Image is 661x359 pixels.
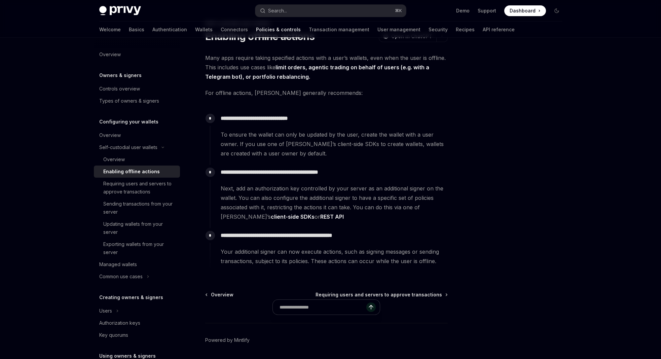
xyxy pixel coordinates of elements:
[551,5,562,16] button: Toggle dark mode
[483,22,515,38] a: API reference
[377,22,420,38] a: User management
[94,166,180,178] a: Enabling offline actions
[221,130,447,158] span: To ensure the wallet can only be updated by the user, create the wallet with a user owner. If you...
[504,5,546,16] a: Dashboard
[94,129,180,141] a: Overview
[103,168,160,176] div: Enabling offline actions
[94,198,180,218] a: Sending transactions from your server
[99,118,158,126] h5: Configuring your wallets
[221,22,248,38] a: Connectors
[94,83,180,95] a: Controls overview
[103,155,125,164] div: Overview
[271,213,315,220] a: client-side SDKs
[195,22,213,38] a: Wallets
[99,331,128,339] div: Key quorums
[99,131,121,139] div: Overview
[456,22,475,38] a: Recipes
[99,143,157,151] div: Self-custodial user wallets
[94,153,180,166] a: Overview
[99,71,142,79] h5: Owners & signers
[221,247,447,266] span: Your additional signer can now execute actions, such as signing messages or sending transactions,...
[510,7,536,14] span: Dashboard
[366,302,376,312] button: Send message
[99,319,140,327] div: Authorization keys
[280,300,366,315] input: Ask a question...
[211,291,233,298] span: Overview
[478,7,496,14] a: Support
[205,88,448,98] span: For offline actions, [PERSON_NAME] generally recommends:
[99,273,143,281] div: Common use cases
[129,22,144,38] a: Basics
[94,317,180,329] a: Authorization keys
[99,6,141,15] img: dark logo
[103,180,176,196] div: Requiring users and servers to approve transactions
[206,291,233,298] a: Overview
[99,307,112,315] div: Users
[94,95,180,107] a: Types of owners & signers
[205,337,250,344] a: Powered by Mintlify
[320,213,344,220] a: REST API
[103,200,176,216] div: Sending transactions from your server
[429,22,448,38] a: Security
[94,218,180,238] a: Updating wallets from your server
[316,291,447,298] a: Requiring users and servers to approve transactions
[103,240,176,256] div: Exporting wallets from your server
[94,258,180,271] a: Managed wallets
[94,178,180,198] a: Requiring users and servers to approve transactions
[268,7,287,15] div: Search...
[94,271,180,283] button: Toggle Common use cases section
[456,7,470,14] a: Demo
[205,53,448,81] span: Many apps require taking specified actions with a user’s wallets, even when the user is offline. ...
[205,64,429,80] strong: limit orders, agentic trading on behalf of users (e.g. with a Telegram bot), or portfolio rebalan...
[395,8,402,13] span: ⌘ K
[255,5,406,17] button: Open search
[309,22,369,38] a: Transaction management
[94,305,180,317] button: Toggle Users section
[99,293,163,301] h5: Creating owners & signers
[99,97,159,105] div: Types of owners & signers
[94,141,180,153] button: Toggle Self-custodial user wallets section
[94,238,180,258] a: Exporting wallets from your server
[99,260,137,268] div: Managed wallets
[99,50,121,59] div: Overview
[94,48,180,61] a: Overview
[256,22,301,38] a: Policies & controls
[152,22,187,38] a: Authentication
[99,22,121,38] a: Welcome
[94,329,180,341] a: Key quorums
[221,184,447,221] span: Next, add an authorization key controlled by your server as an additional signer on the wallet. Y...
[316,291,442,298] span: Requiring users and servers to approve transactions
[103,220,176,236] div: Updating wallets from your server
[99,85,140,93] div: Controls overview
